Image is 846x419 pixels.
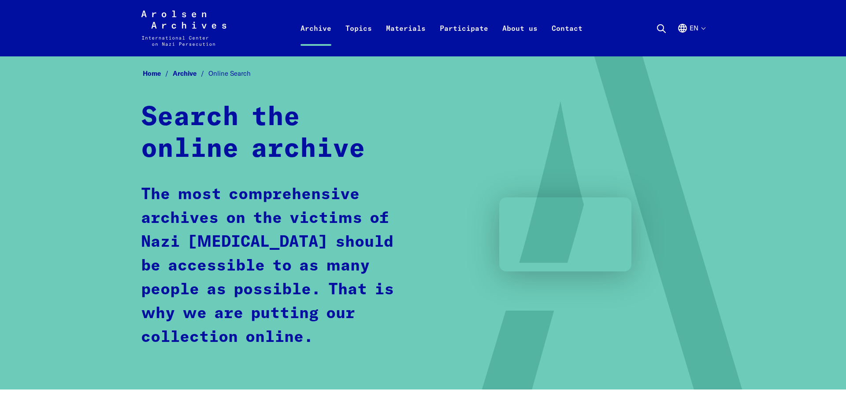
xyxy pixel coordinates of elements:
[293,21,338,56] a: Archive
[495,21,545,56] a: About us
[141,67,705,81] nav: Breadcrumb
[208,69,251,78] span: Online Search
[141,183,408,349] p: The most comprehensive archives on the victims of Nazi [MEDICAL_DATA] should be accessible to as ...
[293,11,590,46] nav: Primary
[141,104,365,163] strong: Search the online archive
[433,21,495,56] a: Participate
[545,21,590,56] a: Contact
[143,69,173,78] a: Home
[379,21,433,56] a: Materials
[173,69,208,78] a: Archive
[338,21,379,56] a: Topics
[677,23,705,55] button: English, language selection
